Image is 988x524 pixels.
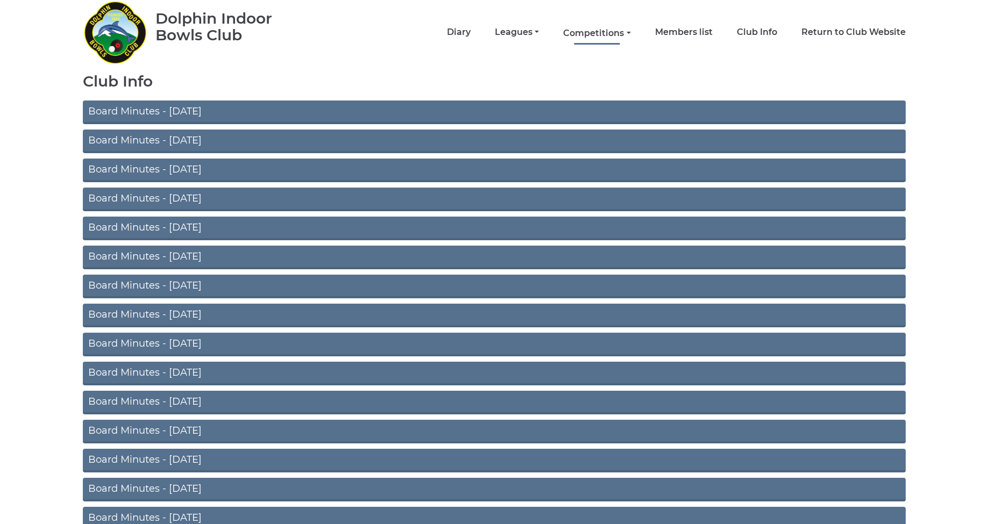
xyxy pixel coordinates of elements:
[83,391,906,414] a: Board Minutes - [DATE]
[83,333,906,356] a: Board Minutes - [DATE]
[155,10,307,44] div: Dolphin Indoor Bowls Club
[83,246,906,269] a: Board Minutes - [DATE]
[83,304,906,327] a: Board Minutes - [DATE]
[83,130,906,153] a: Board Minutes - [DATE]
[83,188,906,211] a: Board Minutes - [DATE]
[83,275,906,298] a: Board Minutes - [DATE]
[495,26,539,38] a: Leagues
[83,478,906,501] a: Board Minutes - [DATE]
[563,27,630,39] a: Competitions
[801,26,906,38] a: Return to Club Website
[83,73,906,90] h1: Club Info
[83,101,906,124] a: Board Minutes - [DATE]
[83,217,906,240] a: Board Minutes - [DATE]
[83,420,906,443] a: Board Minutes - [DATE]
[737,26,777,38] a: Club Info
[83,159,906,182] a: Board Minutes - [DATE]
[655,26,713,38] a: Members list
[447,26,471,38] a: Diary
[83,449,906,472] a: Board Minutes - [DATE]
[83,362,906,385] a: Board Minutes - [DATE]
